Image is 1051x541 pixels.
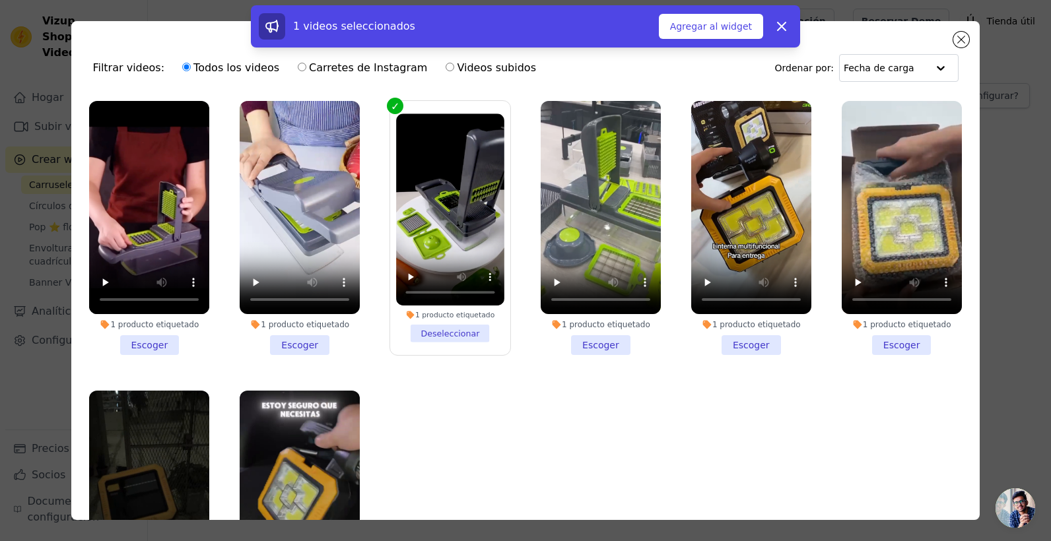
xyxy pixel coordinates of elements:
font: 1 producto etiquetado [712,319,801,330]
font: 1 producto etiquetado [562,319,650,330]
font: 1 producto etiquetado [110,319,199,330]
font: Filtrar videos: [92,60,164,76]
font: Agregar al widget [670,20,752,33]
font: Ordenar por: [775,61,834,75]
font: Carretes de Instagram [309,61,427,74]
font: 1 producto etiquetado [261,319,349,330]
span: 1 videos seleccionados [293,20,415,32]
font: 1 producto etiquetado [863,319,951,330]
font: 1 producto etiquetado [415,310,494,319]
font: Todos los videos [193,61,279,74]
font: Videos subidos [457,61,536,74]
div: Chat abierto [996,488,1035,528]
